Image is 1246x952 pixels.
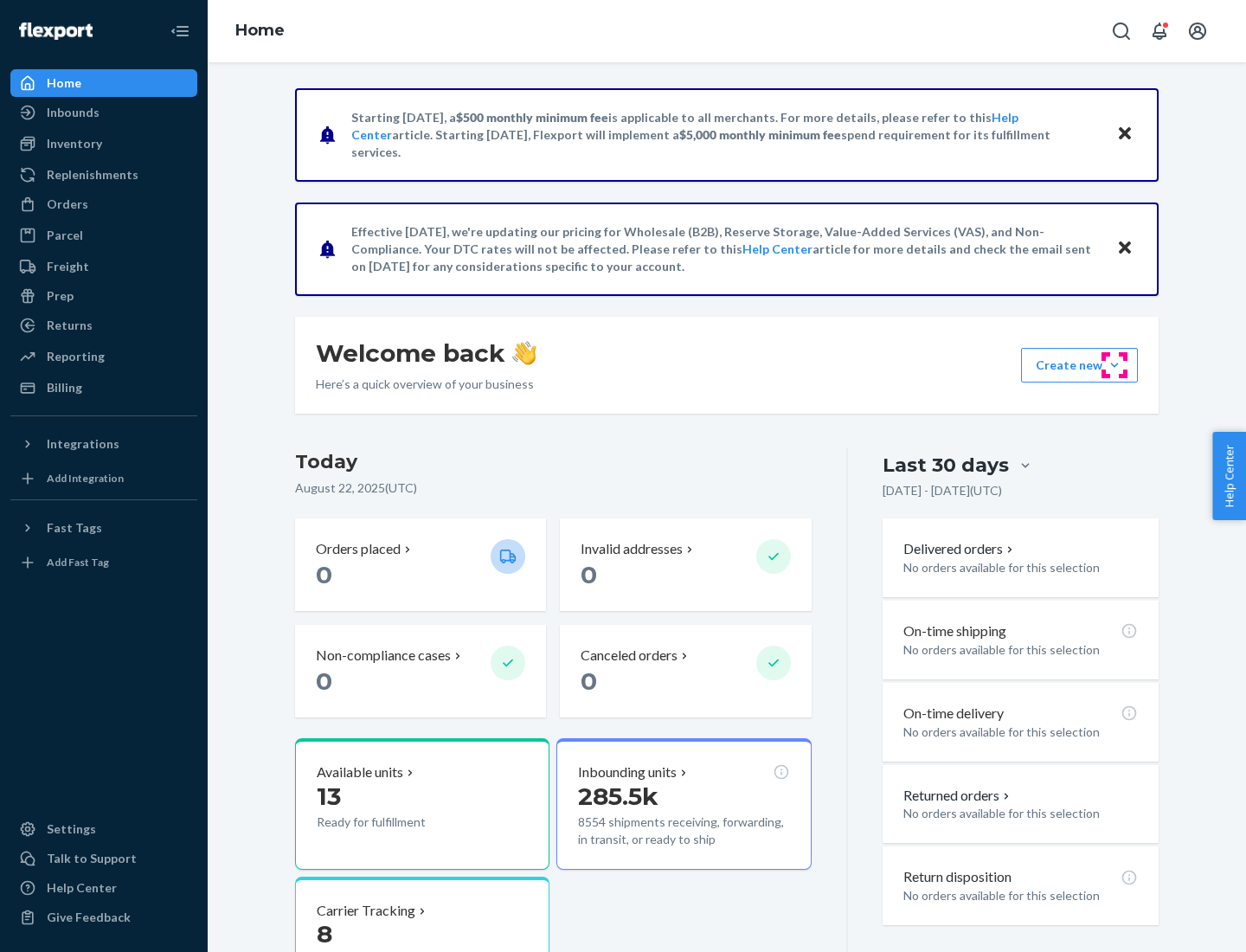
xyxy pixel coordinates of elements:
[883,452,1009,479] div: Last 30 days
[903,786,1013,806] button: Returned orders
[316,539,401,559] p: Orders placed
[10,549,197,576] a: Add Fast Tag
[316,376,536,393] p: Here’s a quick overview of your business
[10,312,197,339] a: Returns
[578,814,789,848] p: 8554 shipments receiving, forwarding, in transit, or ready to ship
[10,514,197,542] button: Fast Tags
[47,287,74,305] div: Prep
[47,196,88,213] div: Orders
[903,641,1138,659] p: No orders available for this selection
[10,282,197,310] a: Prep
[10,69,197,97] a: Home
[317,814,477,831] p: Ready for fulfillment
[10,904,197,931] button: Give Feedback
[47,471,124,486] div: Add Integration
[1021,348,1138,383] button: Create new
[295,448,812,476] h3: Today
[222,6,299,56] ol: breadcrumbs
[560,625,811,717] button: Canceled orders 0
[581,560,597,589] span: 0
[316,560,332,589] span: 0
[742,241,812,256] a: Help Center
[351,109,1100,161] p: Starting [DATE], a is applicable to all merchants. For more details, please refer to this article...
[10,343,197,370] a: Reporting
[903,621,1006,641] p: On-time shipping
[10,815,197,843] a: Settings
[883,482,1002,499] p: [DATE] - [DATE] ( UTC )
[10,845,197,872] a: Talk to Support
[10,161,197,189] a: Replenishments
[903,887,1138,904] p: No orders available for this selection
[1114,122,1136,147] button: Close
[903,539,1017,559] button: Delivered orders
[47,135,102,152] div: Inventory
[1114,236,1136,261] button: Close
[295,479,812,497] p: August 22, 2025 ( UTC )
[316,338,536,369] h1: Welcome back
[679,127,841,142] span: $5,000 monthly minimum fee
[235,21,285,40] a: Home
[903,724,1138,741] p: No orders available for this selection
[560,518,811,611] button: Invalid addresses 0
[47,258,89,275] div: Freight
[47,379,82,396] div: Billing
[47,166,138,183] div: Replenishments
[10,253,197,280] a: Freight
[903,805,1138,822] p: No orders available for this selection
[10,430,197,458] button: Integrations
[295,625,546,717] button: Non-compliance cases 0
[10,465,197,492] a: Add Integration
[47,879,117,897] div: Help Center
[581,666,597,696] span: 0
[10,130,197,158] a: Inventory
[317,919,332,949] span: 8
[317,901,415,921] p: Carrier Tracking
[1180,14,1215,48] button: Open account menu
[903,559,1138,576] p: No orders available for this selection
[578,762,677,782] p: Inbounding units
[1104,14,1139,48] button: Open Search Box
[47,227,83,244] div: Parcel
[512,341,536,365] img: hand-wave emoji
[47,909,131,926] div: Give Feedback
[317,762,403,782] p: Available units
[578,782,658,811] span: 285.5k
[1212,432,1246,520] button: Help Center
[316,646,451,666] p: Non-compliance cases
[47,519,102,537] div: Fast Tags
[10,374,197,402] a: Billing
[10,874,197,902] a: Help Center
[295,738,549,870] button: Available units13Ready for fulfillment
[47,820,96,838] div: Settings
[47,435,119,453] div: Integrations
[47,317,93,334] div: Returns
[351,223,1100,275] p: Effective [DATE], we're updating our pricing for Wholesale (B2B), Reserve Storage, Value-Added Se...
[47,104,100,121] div: Inbounds
[295,518,546,611] button: Orders placed 0
[317,782,341,811] span: 13
[581,646,678,666] p: Canceled orders
[47,348,105,365] div: Reporting
[10,99,197,126] a: Inbounds
[10,222,197,249] a: Parcel
[10,190,197,218] a: Orders
[47,74,81,92] div: Home
[1142,14,1177,48] button: Open notifications
[47,555,109,569] div: Add Fast Tag
[47,850,137,867] div: Talk to Support
[903,704,1004,724] p: On-time delivery
[556,738,811,870] button: Inbounding units285.5k8554 shipments receiving, forwarding, in transit, or ready to ship
[456,110,608,125] span: $500 monthly minimum fee
[903,867,1012,887] p: Return disposition
[19,23,93,40] img: Flexport logo
[163,14,197,48] button: Close Navigation
[581,539,683,559] p: Invalid addresses
[316,666,332,696] span: 0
